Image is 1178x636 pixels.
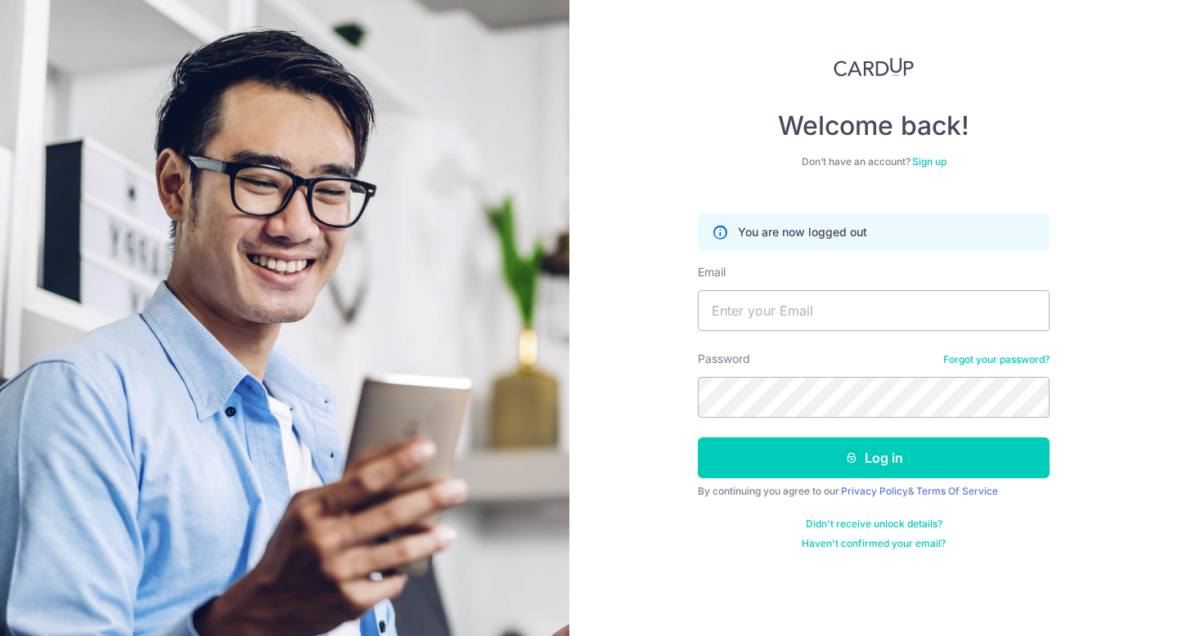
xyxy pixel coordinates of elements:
[698,437,1050,478] button: Log in
[802,537,946,550] a: Haven't confirmed your email?
[698,290,1050,331] input: Enter your Email
[806,517,942,531] a: Didn't receive unlock details?
[841,485,908,497] a: Privacy Policy
[916,485,998,497] a: Terms Of Service
[834,57,914,77] img: CardUp Logo
[698,351,750,367] label: Password
[698,110,1050,142] h4: Welcome back!
[698,485,1050,498] div: By continuing you agree to our &
[698,264,726,280] label: Email
[738,224,867,240] p: You are now logged out
[912,155,946,168] a: Sign up
[698,155,1050,168] div: Don’t have an account?
[943,353,1050,366] a: Forgot your password?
